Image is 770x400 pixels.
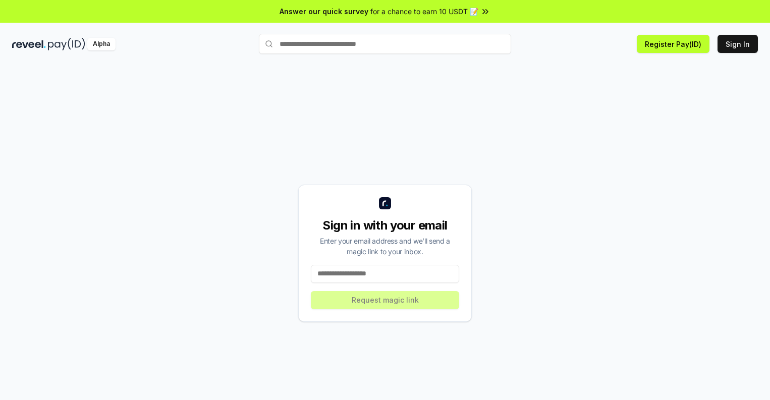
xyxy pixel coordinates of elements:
div: Enter your email address and we’ll send a magic link to your inbox. [311,236,459,257]
img: logo_small [379,197,391,209]
img: pay_id [48,38,85,50]
button: Register Pay(ID) [637,35,709,53]
div: Alpha [87,38,116,50]
img: reveel_dark [12,38,46,50]
div: Sign in with your email [311,217,459,234]
button: Sign In [718,35,758,53]
span: Answer our quick survey [280,6,368,17]
span: for a chance to earn 10 USDT 📝 [370,6,478,17]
